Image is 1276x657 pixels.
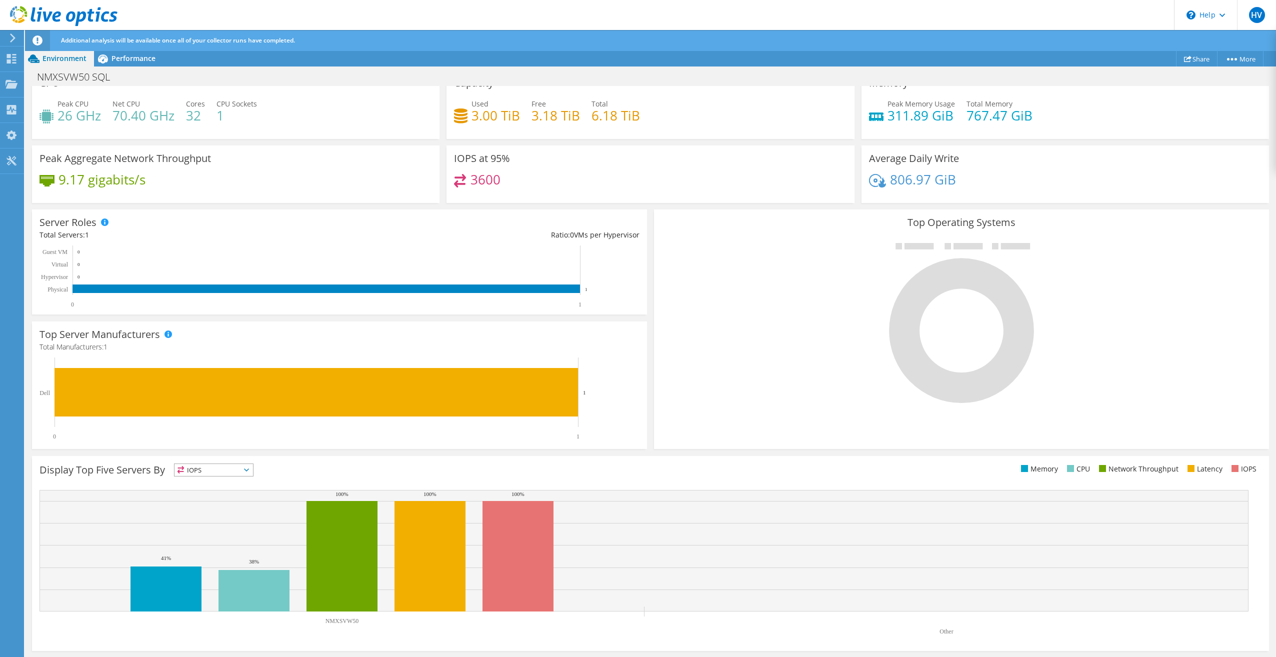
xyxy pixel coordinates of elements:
[869,77,908,88] h3: Memory
[1176,51,1217,66] a: Share
[585,287,587,292] text: 1
[39,329,160,340] h3: Top Server Manufacturers
[42,53,86,63] span: Environment
[249,558,259,564] text: 38%
[966,110,1032,121] h4: 767.47 GiB
[32,71,125,82] h1: NMXSVW50 SQL
[471,110,520,121] h4: 3.00 TiB
[578,301,581,308] text: 1
[111,53,155,63] span: Performance
[890,174,956,185] h4: 806.97 GiB
[335,491,348,497] text: 100%
[39,153,211,164] h3: Peak Aggregate Network Throughput
[966,99,1012,108] span: Total Memory
[216,110,257,121] h4: 1
[41,273,68,280] text: Hypervisor
[39,77,59,88] h3: CPU
[174,464,253,476] span: IOPS
[591,110,640,121] h4: 6.18 TiB
[511,491,524,497] text: 100%
[869,153,959,164] h3: Average Daily Write
[58,174,145,185] h4: 9.17 gigabits/s
[591,99,608,108] span: Total
[57,99,88,108] span: Peak CPU
[454,153,510,164] h3: IOPS at 95%
[47,286,68,293] text: Physical
[61,36,295,44] span: Additional analysis will be available once all of your collector runs have completed.
[186,99,205,108] span: Cores
[77,249,80,254] text: 0
[85,230,89,239] span: 1
[471,99,488,108] span: Used
[1185,463,1222,474] li: Latency
[39,389,50,396] text: Dell
[1186,10,1195,19] svg: \n
[325,617,359,624] text: NMXSVW50
[77,262,80,267] text: 0
[112,110,174,121] h4: 70.40 GHz
[1249,7,1265,23] span: HV
[887,110,955,121] h4: 311.89 GiB
[1217,51,1263,66] a: More
[42,248,67,255] text: Guest VM
[887,99,955,108] span: Peak Memory Usage
[470,174,500,185] h4: 3600
[1064,463,1090,474] li: CPU
[531,110,580,121] h4: 3.18 TiB
[1096,463,1178,474] li: Network Throughput
[53,433,56,440] text: 0
[112,99,140,108] span: Net CPU
[1229,463,1256,474] li: IOPS
[39,217,96,228] h3: Server Roles
[216,99,257,108] span: CPU Sockets
[583,389,586,395] text: 1
[570,230,574,239] span: 0
[103,342,107,351] span: 1
[161,555,171,561] text: 41%
[531,99,546,108] span: Free
[423,491,436,497] text: 100%
[51,261,68,268] text: Virtual
[77,274,80,279] text: 0
[939,628,953,635] text: Other
[71,301,74,308] text: 0
[1018,463,1058,474] li: Memory
[39,341,639,352] h4: Total Manufacturers:
[57,110,101,121] h4: 26 GHz
[339,229,639,240] div: Ratio: VMs per Hypervisor
[39,229,339,240] div: Total Servers:
[576,433,579,440] text: 1
[454,77,493,88] h3: Capacity
[186,110,205,121] h4: 32
[661,217,1261,228] h3: Top Operating Systems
